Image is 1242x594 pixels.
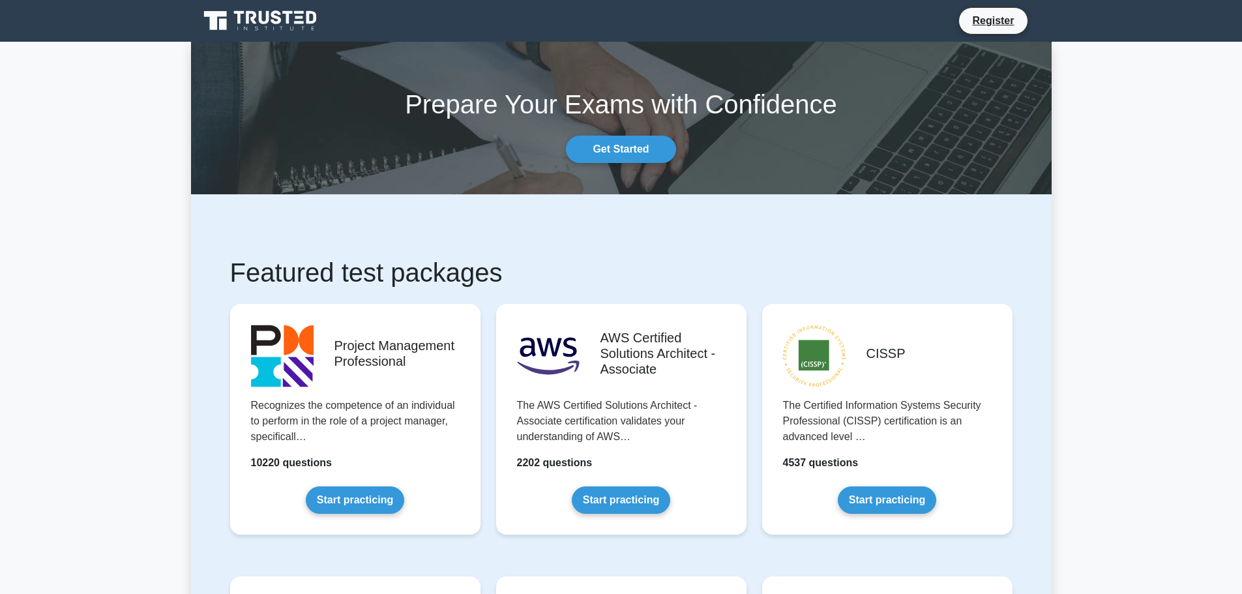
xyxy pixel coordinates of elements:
a: Start practicing [572,486,670,514]
a: Start practicing [838,486,936,514]
h1: Prepare Your Exams with Confidence [191,89,1052,120]
a: Register [964,12,1022,29]
a: Start practicing [306,486,404,514]
a: Get Started [566,136,675,163]
h1: Featured test packages [230,257,1013,288]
